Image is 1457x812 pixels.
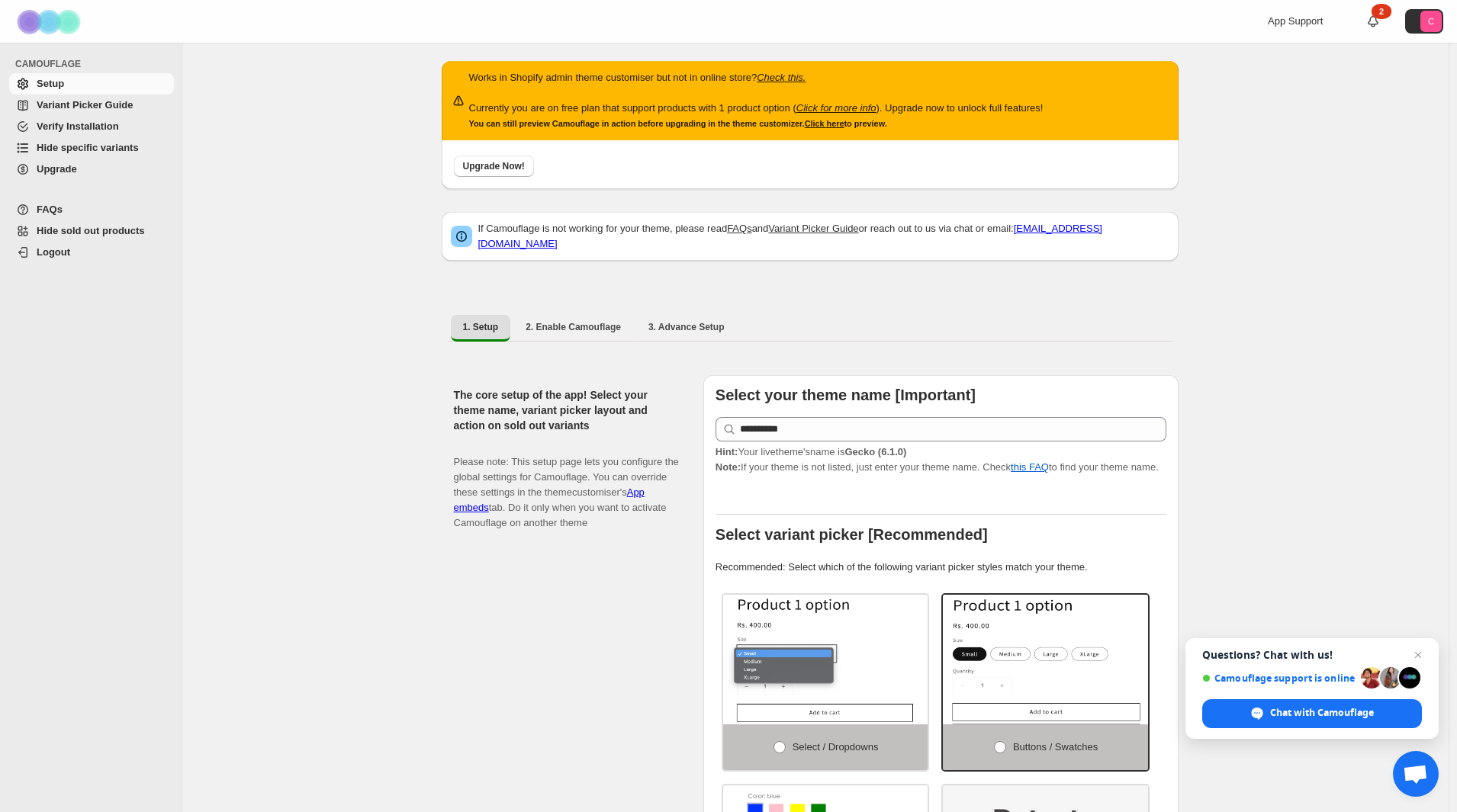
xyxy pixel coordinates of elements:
span: App Support [1268,15,1323,27]
p: Please note: This setup page lets you configure the global settings for Camouflage. You can overr... [454,439,679,531]
span: Your live theme's name is [716,446,907,457]
a: Open chat [1393,751,1439,797]
span: Hide sold out products [37,225,145,236]
span: Upgrade [37,163,77,175]
span: Avatar with initials C [1420,11,1442,32]
div: 2 [1372,4,1391,19]
span: Hide specific variants [37,142,139,153]
span: Setup [37,78,64,89]
p: Works in Shopify admin theme customiser but not in online store? [469,70,1044,85]
span: Select / Dropdowns [793,741,879,753]
a: Setup [9,73,174,95]
a: this FAQ [1011,461,1049,473]
small: You can still preview Camouflage in action before upgrading in the theme customizer. to preview. [469,119,887,128]
a: Variant Picker Guide [768,223,858,234]
p: Recommended: Select which of the following variant picker styles match your theme. [716,560,1166,575]
strong: Gecko (6.1.0) [844,446,906,457]
b: Select your theme name [Important] [716,387,976,403]
span: Variant Picker Guide [37,99,133,111]
span: Logout [37,246,70,258]
span: Camouflage support is online [1202,672,1356,684]
span: CAMOUFLAGE [15,58,175,70]
a: Hide specific variants [9,137,174,159]
span: Buttons / Swatches [1013,741,1098,753]
a: 2 [1365,14,1381,29]
span: 2. Enable Camouflage [526,321,621,333]
a: FAQs [727,223,752,234]
span: 3. Advance Setup [648,321,725,333]
a: FAQs [9,199,174,220]
a: Upgrade [9,159,174,180]
a: Click here [805,119,844,128]
img: Camouflage [12,1,88,43]
p: Currently you are on free plan that support products with 1 product option ( ). Upgrade now to un... [469,101,1044,116]
a: Variant Picker Guide [9,95,174,116]
strong: Hint: [716,446,738,457]
img: Select / Dropdowns [723,595,928,724]
button: Avatar with initials C [1405,9,1443,34]
a: Logout [9,242,174,263]
span: FAQs [37,204,63,215]
a: Hide sold out products [9,220,174,242]
img: Buttons / Swatches [943,595,1148,724]
a: Verify Installation [9,116,174,137]
a: Check this. [757,72,806,83]
span: Verify Installation [37,120,119,132]
span: 1. Setup [463,321,499,333]
h2: The core setup of the app! Select your theme name, variant picker layout and action on sold out v... [454,387,679,433]
button: Upgrade Now! [454,156,534,177]
b: Select variant picker [Recommended] [716,526,988,543]
text: C [1428,17,1434,26]
a: Click for more info [796,102,876,114]
span: Questions? Chat with us! [1202,649,1422,661]
strong: Note: [716,461,741,473]
p: If your theme is not listed, just enter your theme name. Check to find your theme name. [716,445,1166,475]
p: If Camouflage is not working for your theme, please read and or reach out to us via chat or email: [478,221,1169,252]
span: Upgrade Now! [463,160,525,172]
span: Chat with Camouflage [1202,699,1422,728]
span: Chat with Camouflage [1270,706,1374,720]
